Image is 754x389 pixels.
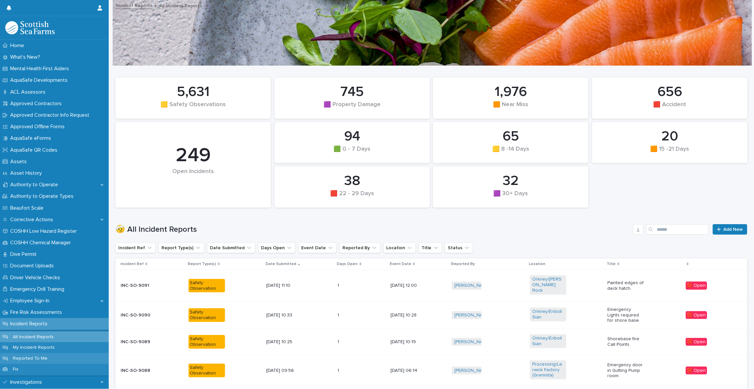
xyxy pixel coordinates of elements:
p: COSHH Chemical Manager [8,240,76,246]
a: Processing/Lerwick Factory (Gremista) [533,362,564,378]
p: Driver Vehicle Checks [8,275,65,281]
p: [DATE] 10:28 [391,313,427,318]
a: Orkney/[PERSON_NAME] Rock [533,277,564,293]
p: [DATE] 11:10 [266,283,303,288]
div: Safety Observation [188,335,225,349]
div: 🟥 Open [686,282,707,290]
button: Days Open [258,243,296,253]
p: [DATE] 10:19 [391,339,427,345]
p: All Incident Reports [8,334,59,340]
button: Status [445,243,473,253]
div: 🟨 8 -14 Days [444,146,577,160]
p: Fix [8,367,24,372]
p: Incident Reports [8,321,53,327]
p: Report Type(s) [188,260,216,268]
button: Incident Ref [115,243,156,253]
h1: 🤕 All Incident Reports [115,225,630,234]
div: 249 [127,144,260,167]
p: 1 [338,338,341,345]
div: 656 [603,84,737,100]
p: Document Uploads [8,263,59,269]
p: Home [8,43,29,49]
button: Reported By [339,243,381,253]
p: Event Date [390,260,411,268]
p: Location [529,260,546,268]
div: 🟥 22 - 29 Days [286,190,419,204]
p: Mental Health First Aiders [8,66,74,72]
p: Shorebase fire Call Points [608,336,644,347]
p: Asset History [8,170,47,176]
button: Report Type(s) [159,243,204,253]
p: What's New? [8,54,45,60]
p: Painted edges of deck hatch. [608,280,644,291]
p: AquaSafe QR Codes [8,147,63,153]
p: Reported To Me [8,356,53,361]
p: [DATE] 10:33 [266,313,303,318]
div: Open Incidents [127,168,260,189]
div: Safety Observation [188,364,225,377]
div: 🟥 Open [686,367,707,375]
img: bPIBxiqnSb2ggTQWdOVV [5,21,55,34]
tr: INC-SO-9090Safety Observation[DATE] 10:3311 [DATE] 10:28[PERSON_NAME] Orkney/Eriboll Sian Emergen... [115,301,747,329]
div: 38 [286,173,419,189]
tr: INC-SO-9091Safety Observation[DATE] 11:1011 [DATE] 12:00[PERSON_NAME] Orkney/[PERSON_NAME] Rock P... [115,270,747,301]
p: Corrective Actions [8,217,58,223]
p: [DATE] 12:00 [391,283,427,288]
p: All Incident Reports [159,2,202,9]
a: Add New [713,224,747,235]
div: 20 [603,128,737,145]
p: Dive Permit [8,251,42,257]
p: My Incident Reports [8,345,60,350]
p: INC-SO-9090 [121,313,157,318]
p: INC-SO-9091 [121,283,157,288]
p: 1 [338,282,341,288]
a: Orkney/Eriboll Sian [533,309,564,320]
p: Fire Risk Assessments [8,309,67,315]
p: [DATE] 06:14 [391,368,427,374]
p: Authority to Operate Types [8,193,79,199]
p: Emergency door in Gutting Pump room [608,362,644,379]
p: AquaSafe Developments [8,77,73,83]
p: Authority to Operate [8,182,63,188]
span: Add New [724,227,743,232]
div: 745 [286,84,419,100]
div: 32 [444,173,577,189]
tr: INC-SO-9088Safety Observation[DATE] 09:5611 [DATE] 06:14[PERSON_NAME] Processing/Lerwick Factory ... [115,355,747,386]
div: 🟧 15 -21 Days [603,146,737,160]
div: 🟧 Near Miss [444,101,577,115]
p: Beaufort Scale [8,205,49,211]
div: 94 [286,128,419,145]
p: AquaSafe eForms [8,135,56,141]
tr: INC-SO-9089Safety Observation[DATE] 10:2511 [DATE] 10:19[PERSON_NAME] Orkney/Eriboll Sian Shoreba... [115,329,747,355]
p: INC-SO-9088 [121,368,157,374]
p: 1 [338,367,341,374]
button: Date Submitted [207,243,255,253]
p: Emergency Lights required for shore base [608,307,644,323]
a: Orkney/Eriboll Sian [533,336,564,347]
a: Incident Reports [116,1,152,9]
p: Approved Contractor Info Request [8,112,95,118]
div: Safety Observation [188,308,225,322]
p: Emergency Drill Training [8,286,70,292]
input: Search [646,224,709,235]
p: INC-SO-9089 [121,339,157,345]
p: [DATE] 10:25 [266,339,303,345]
div: 🟨 Safety Observations [127,101,260,115]
p: 1 [338,311,341,318]
p: Approved Offline Forms [8,124,70,130]
div: 🟥 Open [686,311,707,319]
p: Employee Sign-In [8,298,55,304]
div: 🟥 Open [686,338,707,346]
div: 5,631 [127,84,260,100]
div: 🟪 Property Damage [286,101,419,115]
a: [PERSON_NAME] [454,313,490,318]
div: 1,976 [444,84,577,100]
div: 🟪 30+ Days [444,190,577,204]
p: Days Open [337,260,358,268]
p: Date Submitted [266,260,296,268]
button: Title [419,243,442,253]
p: Title [607,260,616,268]
div: 🟥 Accident [603,101,737,115]
p: Approved Contractors [8,101,67,107]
